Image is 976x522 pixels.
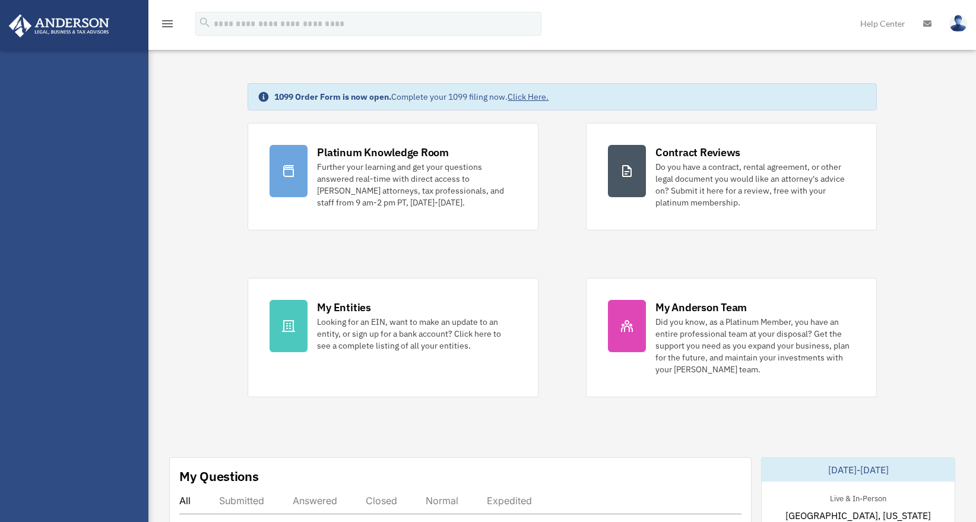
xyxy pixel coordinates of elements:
[293,495,337,507] div: Answered
[366,495,397,507] div: Closed
[762,458,955,482] div: [DATE]-[DATE]
[179,495,191,507] div: All
[317,161,516,208] div: Further your learning and get your questions answered real-time with direct access to [PERSON_NAM...
[508,91,549,102] a: Click Here.
[820,491,896,504] div: Live & In-Person
[219,495,264,507] div: Submitted
[160,21,175,31] a: menu
[5,14,113,37] img: Anderson Advisors Platinum Portal
[426,495,458,507] div: Normal
[655,161,855,208] div: Do you have a contract, rental agreement, or other legal document you would like an attorney's ad...
[160,17,175,31] i: menu
[317,145,449,160] div: Platinum Knowledge Room
[248,278,538,397] a: My Entities Looking for an EIN, want to make an update to an entity, or sign up for a bank accoun...
[586,123,877,230] a: Contract Reviews Do you have a contract, rental agreement, or other legal document you would like...
[655,300,747,315] div: My Anderson Team
[179,467,259,485] div: My Questions
[586,278,877,397] a: My Anderson Team Did you know, as a Platinum Member, you have an entire professional team at your...
[317,316,516,352] div: Looking for an EIN, want to make an update to an entity, or sign up for a bank account? Click her...
[949,15,967,32] img: User Pic
[198,16,211,29] i: search
[317,300,370,315] div: My Entities
[487,495,532,507] div: Expedited
[274,91,549,103] div: Complete your 1099 filing now.
[248,123,538,230] a: Platinum Knowledge Room Further your learning and get your questions answered real-time with dire...
[655,316,855,375] div: Did you know, as a Platinum Member, you have an entire professional team at your disposal? Get th...
[655,145,740,160] div: Contract Reviews
[274,91,391,102] strong: 1099 Order Form is now open.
